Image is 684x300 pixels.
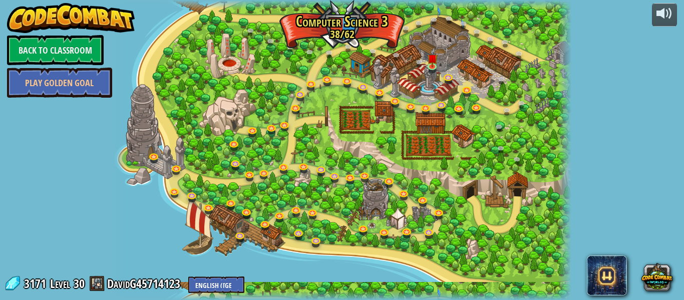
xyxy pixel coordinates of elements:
[652,3,677,27] button: Adjust volume
[50,275,70,292] span: Level
[24,275,49,291] span: 3171
[107,275,183,291] a: DavidG45714123
[427,50,438,68] img: level-banner-unstarted.png
[74,275,85,291] span: 30
[7,3,135,33] img: CodeCombat - Learn how to code by playing a game
[7,68,112,98] a: Play Golden Goal
[7,35,104,65] a: Back to Classroom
